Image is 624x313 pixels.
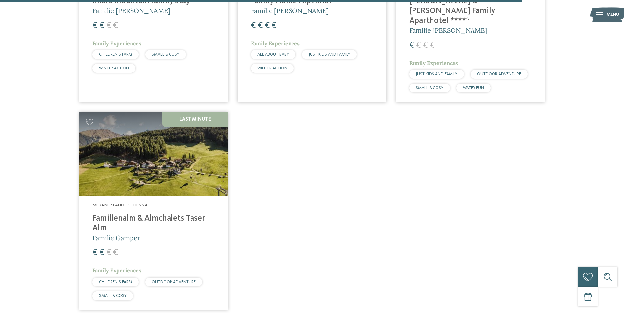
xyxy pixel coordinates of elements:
span: € [416,41,421,49]
span: Familie [PERSON_NAME] [251,7,329,15]
span: CHILDREN’S FARM [99,52,132,57]
span: € [251,21,256,30]
span: € [258,21,263,30]
span: ALL ABOUT BABY [257,52,289,57]
span: OUTDOOR ADVENTURE [477,72,521,76]
span: Family Experiences [92,267,141,274]
span: SMALL & COSY [416,86,443,90]
span: Familie [PERSON_NAME] [92,7,170,15]
span: CHILDREN’S FARM [99,280,132,284]
span: € [430,41,435,49]
h4: Familienalm & Almchalets Taser Alm [92,214,215,233]
span: € [99,248,104,257]
a: Familienhotels gesucht? Hier findet ihr die besten! Last Minute Meraner Land – Schenna Familienal... [79,112,228,310]
span: JUST KIDS AND FAMILY [416,72,457,76]
span: € [99,21,104,30]
span: € [423,41,428,49]
span: € [265,21,270,30]
span: € [106,21,111,30]
span: € [409,41,414,49]
span: SMALL & COSY [152,52,179,57]
span: € [92,21,97,30]
img: Familienhotels gesucht? Hier findet ihr die besten! [79,112,228,196]
span: JUST KIDS AND FAMILY [309,52,350,57]
span: WINTER ACTION [257,66,287,70]
span: OUTDOOR ADVENTURE [152,280,196,284]
span: WINTER ACTION [99,66,129,70]
span: Family Experiences [409,60,458,66]
span: € [106,248,111,257]
span: Family Experiences [92,40,141,47]
span: Familie [PERSON_NAME] [409,26,487,34]
span: Familie Gamper [92,234,140,242]
span: € [113,248,118,257]
span: WATER FUN [463,86,484,90]
span: € [113,21,118,30]
span: SMALL & COSY [99,294,127,298]
span: € [272,21,276,30]
span: Family Experiences [251,40,300,47]
span: Meraner Land – Schenna [92,203,148,207]
span: € [92,248,97,257]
